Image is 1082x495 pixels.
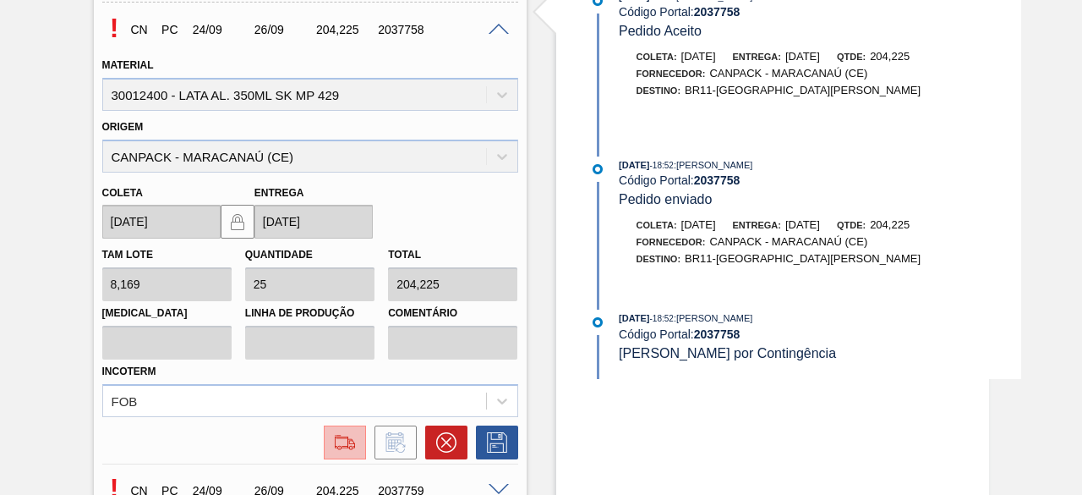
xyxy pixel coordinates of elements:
[674,313,753,323] span: : [PERSON_NAME]
[619,192,712,206] span: Pedido enviado
[637,52,677,62] span: Coleta:
[102,187,143,199] label: Coleta
[785,50,820,63] span: [DATE]
[650,161,674,170] span: - 18:52
[366,426,417,459] div: Informar alteração no pedido
[254,205,373,239] input: dd/mm/yyyy
[254,187,304,199] label: Entrega
[681,50,716,63] span: [DATE]
[388,249,421,261] label: Total
[637,69,706,79] span: Fornecedor:
[637,254,681,264] span: Destino:
[102,205,221,239] input: dd/mm/yyyy
[312,23,379,36] div: 204,225
[102,249,153,261] label: Tam lote
[417,426,467,459] div: Cancelar pedido
[102,301,232,326] label: [MEDICAL_DATA]
[694,327,740,341] strong: 2037758
[245,301,374,326] label: Linha de Produção
[619,173,1020,187] div: Código Portal:
[837,52,866,62] span: Qtde:
[837,220,866,230] span: Qtde:
[619,24,702,38] span: Pedido Aceito
[102,13,127,44] p: Pendente de aceite
[733,220,781,230] span: Entrega:
[374,23,440,36] div: 2037758
[870,50,910,63] span: 204,225
[593,164,603,174] img: atual
[709,67,867,80] span: CANPACK - MARACANAÚ (CE)
[131,23,152,36] p: CN
[733,52,781,62] span: Entrega:
[315,426,366,459] div: Ir para Composição de Carga
[619,346,836,360] span: [PERSON_NAME] por Contingência
[189,23,255,36] div: 24/09/2025
[127,11,156,48] div: Composição de Carga em Negociação
[619,5,1020,19] div: Código Portal:
[227,212,248,232] img: locked
[694,5,740,19] strong: 2037758
[709,235,867,248] span: CANPACK - MARACANAÚ (CE)
[637,237,706,247] span: Fornecedor:
[102,121,144,133] label: Origem
[870,218,910,231] span: 204,225
[674,160,753,170] span: : [PERSON_NAME]
[388,301,517,326] label: Comentário
[650,314,674,323] span: - 18:52
[685,252,921,265] span: BR11-[GEOGRAPHIC_DATA][PERSON_NAME]
[245,249,313,261] label: Quantidade
[250,23,317,36] div: 26/09/2025
[112,393,138,408] div: FOB
[637,220,677,230] span: Coleta:
[637,85,681,96] span: Destino:
[619,160,649,170] span: [DATE]
[619,327,1020,341] div: Código Portal:
[681,218,716,231] span: [DATE]
[467,426,518,459] div: Salvar Pedido
[221,205,254,239] button: locked
[157,23,187,36] div: Pedido de Compra
[102,366,156,377] label: Incoterm
[619,313,649,323] span: [DATE]
[102,59,154,71] label: Material
[685,84,921,96] span: BR11-[GEOGRAPHIC_DATA][PERSON_NAME]
[694,173,740,187] strong: 2037758
[785,218,820,231] span: [DATE]
[593,317,603,327] img: atual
